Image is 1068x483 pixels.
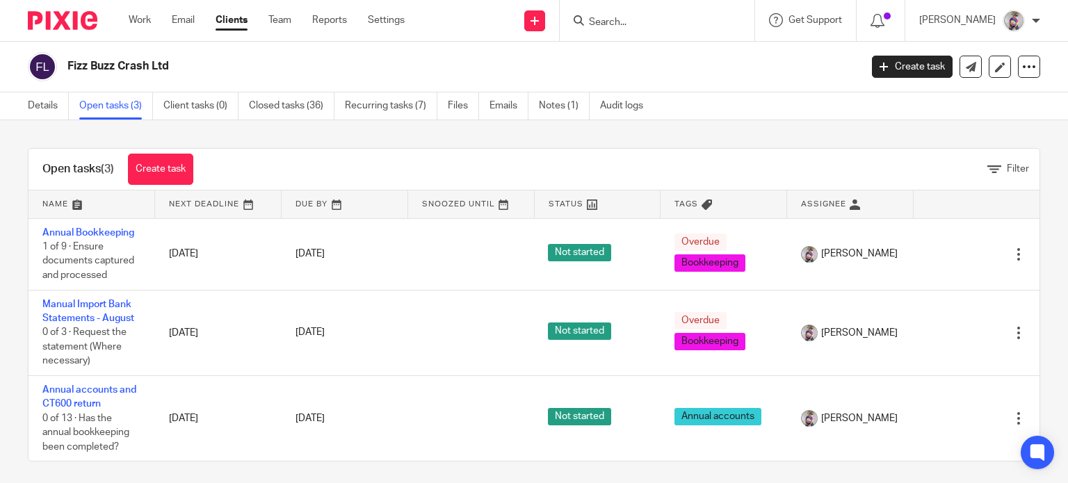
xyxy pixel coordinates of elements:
span: [PERSON_NAME] [821,411,898,425]
span: Bookkeeping [674,254,745,272]
span: [DATE] [296,249,325,259]
td: [DATE] [155,375,282,461]
span: Overdue [674,234,727,251]
a: Create task [128,154,193,185]
a: Client tasks (0) [163,92,238,120]
span: 0 of 13 · Has the annual bookkeeping been completed? [42,414,129,452]
span: Get Support [788,15,842,25]
a: Annual Bookkeeping [42,228,134,238]
a: Annual accounts and CT600 return [42,385,136,409]
a: Reports [312,13,347,27]
h1: Open tasks [42,162,114,177]
img: DBTieDye.jpg [801,246,818,263]
span: Not started [548,408,611,425]
a: Manual Import Bank Statements - August [42,300,134,323]
a: Create task [872,56,953,78]
span: Filter [1007,164,1029,174]
a: Notes (1) [539,92,590,120]
img: DBTieDye.jpg [801,325,818,341]
td: [DATE] [155,290,282,375]
span: Bookkeeping [674,333,745,350]
span: Tags [674,200,698,208]
span: [DATE] [296,328,325,338]
span: [DATE] [296,414,325,423]
input: Search [588,17,713,29]
img: svg%3E [28,52,57,81]
td: [DATE] [155,218,282,290]
img: Pixie [28,11,97,30]
span: Annual accounts [674,408,761,425]
a: Details [28,92,69,120]
a: Emails [489,92,528,120]
a: Work [129,13,151,27]
a: Email [172,13,195,27]
span: [PERSON_NAME] [821,247,898,261]
img: DBTieDye.jpg [801,410,818,427]
span: Snoozed Until [422,200,495,208]
a: Audit logs [600,92,654,120]
a: Open tasks (3) [79,92,153,120]
span: Status [549,200,583,208]
span: [PERSON_NAME] [821,326,898,340]
span: Not started [548,244,611,261]
a: Files [448,92,479,120]
span: (3) [101,163,114,174]
p: [PERSON_NAME] [919,13,996,27]
span: 1 of 9 · Ensure documents captured and processed [42,242,134,280]
img: DBTieDye.jpg [1003,10,1025,32]
a: Clients [216,13,248,27]
a: Settings [368,13,405,27]
a: Closed tasks (36) [249,92,334,120]
span: Not started [548,322,611,340]
a: Team [268,13,291,27]
span: 0 of 3 · Request the statement (Where necessary) [42,327,127,366]
a: Recurring tasks (7) [345,92,437,120]
span: Overdue [674,312,727,329]
h2: Fizz Buzz Crash Ltd [67,59,695,74]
